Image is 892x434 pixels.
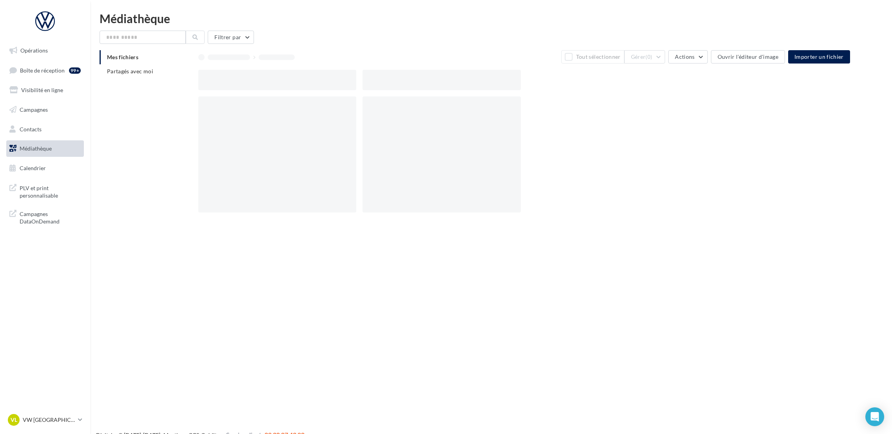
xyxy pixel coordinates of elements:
span: Calendrier [20,165,46,171]
span: Visibilité en ligne [21,87,63,93]
a: Médiathèque [5,140,85,157]
span: Mes fichiers [107,54,138,60]
a: PLV et print personnalisable [5,180,85,203]
div: 99+ [69,67,81,74]
button: Actions [668,50,707,64]
a: VL VW [GEOGRAPHIC_DATA] [6,412,84,427]
span: Boîte de réception [20,67,65,73]
span: Partagés avec moi [107,68,153,74]
button: Gérer(0) [624,50,665,64]
div: Open Intercom Messenger [865,407,884,426]
a: Campagnes [5,102,85,118]
a: Visibilité en ligne [5,82,85,98]
a: Opérations [5,42,85,59]
span: Médiathèque [20,145,52,152]
span: Importer un fichier [794,53,844,60]
button: Filtrer par [208,31,254,44]
div: Médiathèque [100,13,883,24]
a: Boîte de réception99+ [5,62,85,79]
button: Ouvrir l'éditeur d'image [711,50,785,64]
p: VW [GEOGRAPHIC_DATA] [23,416,75,424]
span: Campagnes DataOnDemand [20,209,81,225]
a: Campagnes DataOnDemand [5,205,85,229]
span: Contacts [20,125,42,132]
span: Actions [675,53,694,60]
span: PLV et print personnalisable [20,183,81,200]
a: Contacts [5,121,85,138]
a: Calendrier [5,160,85,176]
button: Tout sélectionner [561,50,624,64]
span: Opérations [20,47,48,54]
span: (0) [645,54,652,60]
button: Importer un fichier [788,50,850,64]
span: Campagnes [20,106,48,113]
span: VL [11,416,17,424]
